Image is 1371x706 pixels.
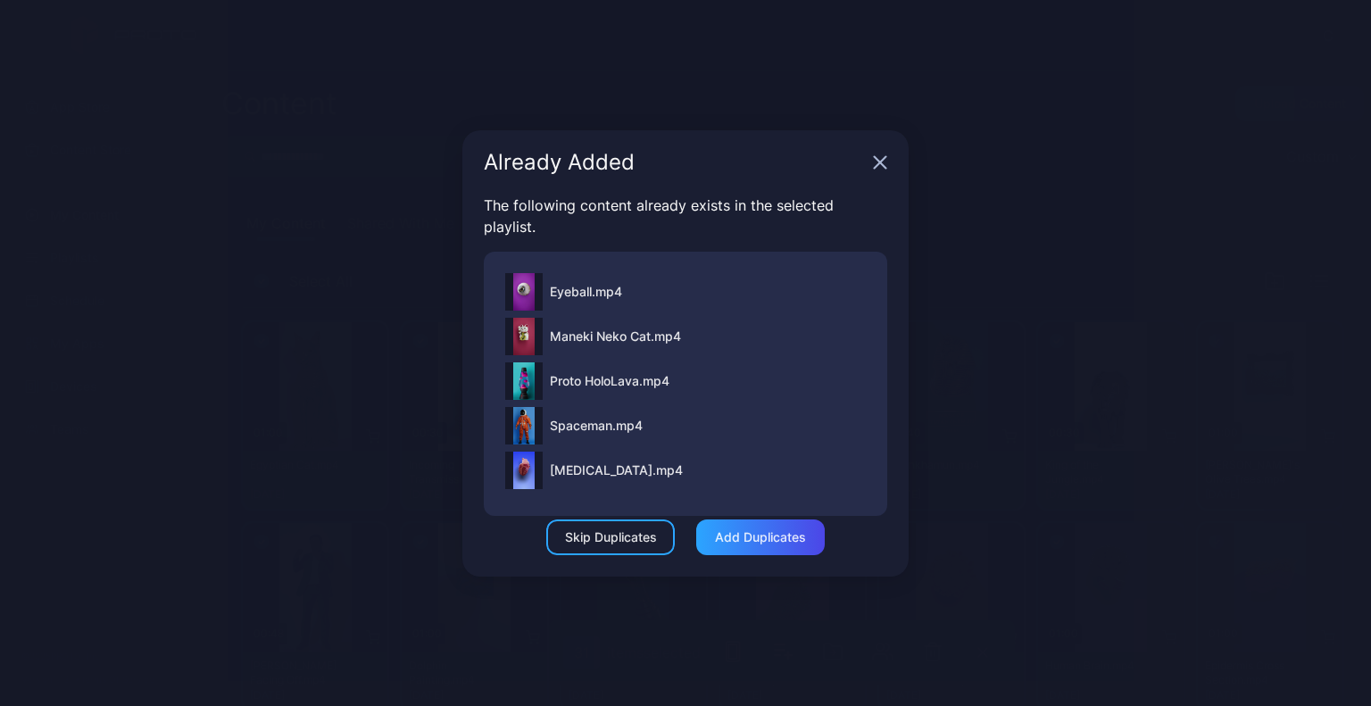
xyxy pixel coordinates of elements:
[484,152,866,173] div: Already Added
[550,370,669,392] div: Proto HoloLava.mp4
[696,519,825,555] button: Add Duplicates
[550,460,683,481] div: [MEDICAL_DATA].mp4
[513,452,535,489] img: Thumb
[546,519,675,555] button: Skip Duplicates
[513,273,535,311] img: Thumb
[513,407,535,444] img: Thumb
[513,362,535,400] img: Thumb
[550,415,643,436] div: Spaceman.mp4
[550,326,681,347] div: Maneki Neko Cat.mp4
[565,530,657,544] div: Skip Duplicates
[715,530,806,544] div: Add Duplicates
[513,318,535,355] img: Thumb
[484,195,887,237] p: The following content already exists in the selected playlist.
[550,281,622,303] div: Eyeball.mp4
